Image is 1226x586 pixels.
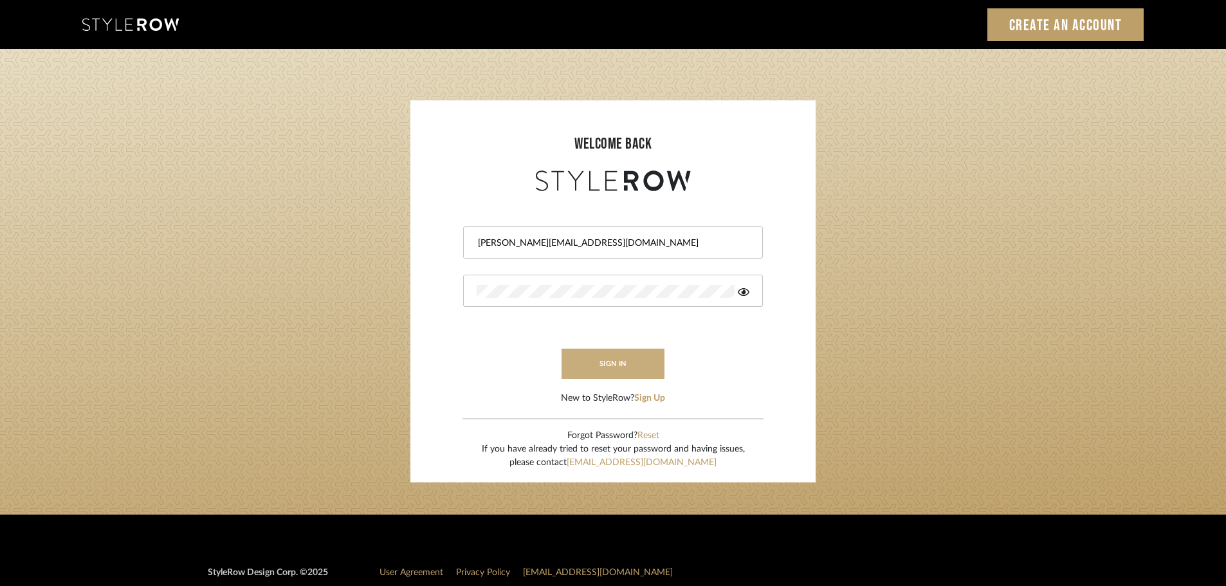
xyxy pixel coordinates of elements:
[562,349,664,379] button: sign in
[423,133,803,156] div: welcome back
[987,8,1144,41] a: Create an Account
[637,429,659,443] button: Reset
[567,458,717,467] a: [EMAIL_ADDRESS][DOMAIN_NAME]
[523,568,673,577] a: [EMAIL_ADDRESS][DOMAIN_NAME]
[380,568,443,577] a: User Agreement
[634,392,665,405] button: Sign Up
[482,443,745,470] div: If you have already tried to reset your password and having issues, please contact
[477,237,746,250] input: Email Address
[482,429,745,443] div: Forgot Password?
[561,392,665,405] div: New to StyleRow?
[456,568,510,577] a: Privacy Policy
